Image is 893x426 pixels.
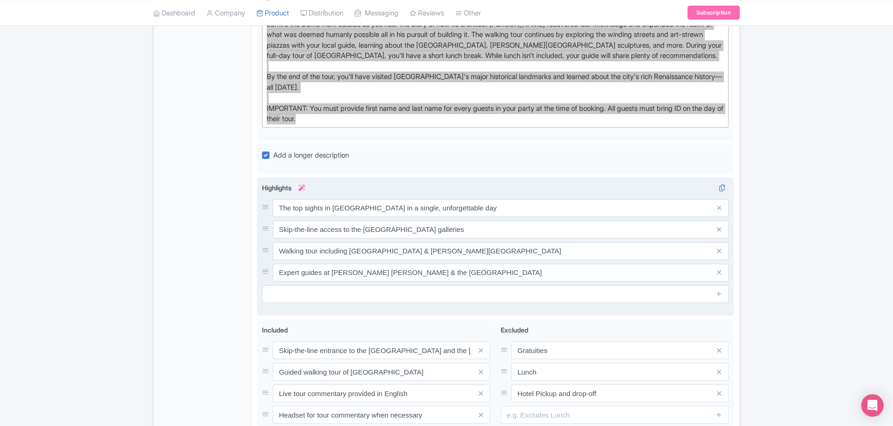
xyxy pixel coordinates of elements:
span: Included [262,326,288,334]
div: Open Intercom Messenger [861,394,884,417]
span: Excluded [501,326,528,334]
input: e.g. Excludes Lunch [501,406,729,424]
a: Subscription [687,6,740,20]
span: Add a longer description [273,151,349,159]
span: Highlights [262,184,291,192]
